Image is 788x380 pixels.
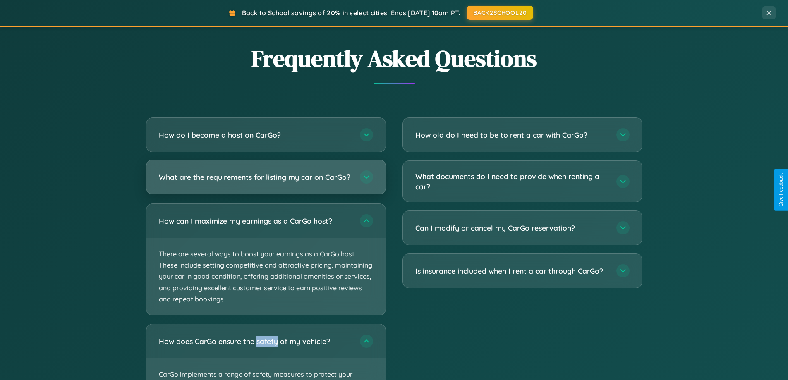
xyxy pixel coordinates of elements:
[778,173,784,207] div: Give Feedback
[159,216,352,226] h3: How can I maximize my earnings as a CarGo host?
[415,223,608,233] h3: Can I modify or cancel my CarGo reservation?
[415,130,608,140] h3: How old do I need to be to rent a car with CarGo?
[146,238,386,315] p: There are several ways to boost your earnings as a CarGo host. These include setting competitive ...
[159,172,352,182] h3: What are the requirements for listing my car on CarGo?
[242,9,460,17] span: Back to School savings of 20% in select cities! Ends [DATE] 10am PT.
[159,130,352,140] h3: How do I become a host on CarGo?
[467,6,533,20] button: BACK2SCHOOL20
[159,336,352,347] h3: How does CarGo ensure the safety of my vehicle?
[415,266,608,276] h3: Is insurance included when I rent a car through CarGo?
[415,171,608,191] h3: What documents do I need to provide when renting a car?
[146,43,642,74] h2: Frequently Asked Questions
